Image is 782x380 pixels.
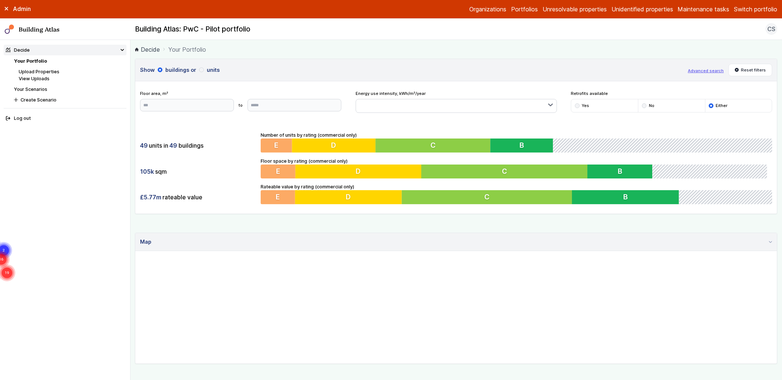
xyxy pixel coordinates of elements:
[140,167,154,176] span: 105k
[543,5,607,14] a: Unresolvable properties
[135,45,160,54] a: Decide
[140,139,256,152] div: units in buildings
[520,141,524,150] span: B
[572,190,679,204] button: B
[276,193,280,202] span: E
[140,165,256,178] div: sqm
[140,99,341,111] form: to
[261,139,292,152] button: E
[140,66,683,74] h3: Show
[430,141,436,150] span: C
[12,95,126,105] button: Create Scenario
[6,47,30,54] div: Decide
[357,167,362,176] span: D
[504,167,509,176] span: C
[169,141,177,150] span: 49
[168,45,206,54] span: Your Portfolio
[261,183,772,204] div: Rateable value by rating (commercial only)
[14,86,47,92] a: Your Scenarios
[591,165,656,178] button: B
[511,5,538,14] a: Portfolios
[402,190,572,204] button: C
[571,91,772,96] span: Retrofits available
[135,233,777,251] summary: Map
[140,193,161,201] span: £5.77m
[261,158,772,179] div: Floor space by rating (commercial only)
[734,5,777,14] button: Switch portfolio
[4,113,126,124] button: Log out
[346,193,351,202] span: D
[261,165,296,178] button: E
[135,25,250,34] h2: Building Atlas: PwC - Pilot portfolio
[5,25,14,34] img: main-0bbd2752.svg
[688,68,724,74] button: Advanced search
[274,141,278,150] span: E
[766,23,777,35] button: CS
[14,58,47,64] a: Your Portfolio
[276,167,280,176] span: E
[296,165,423,178] button: D
[19,76,49,81] a: View Uploads
[623,193,628,202] span: B
[621,167,626,176] span: B
[140,141,148,150] span: 49
[295,190,402,204] button: D
[612,5,673,14] a: Unidentified properties
[356,91,557,113] div: Energy use intensity, kWh/m²/year
[484,193,489,202] span: C
[292,139,375,152] button: D
[19,69,59,74] a: Upload Properties
[490,139,553,152] button: B
[331,141,336,150] span: D
[423,165,591,178] button: C
[261,190,295,204] button: E
[261,132,772,153] div: Number of units by rating (commercial only)
[140,91,341,111] div: Floor area, m²
[469,5,506,14] a: Organizations
[767,25,775,33] span: CS
[140,190,256,204] div: rateable value
[4,45,126,55] summary: Decide
[375,139,490,152] button: C
[678,5,729,14] a: Maintenance tasks
[728,64,772,76] button: Reset filters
